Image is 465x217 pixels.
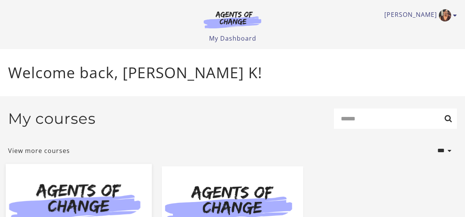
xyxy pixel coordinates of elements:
[196,11,269,28] img: Agents of Change Logo
[8,110,96,128] h2: My courses
[8,146,70,155] a: View more courses
[209,34,256,43] a: My Dashboard
[8,61,457,84] p: Welcome back, [PERSON_NAME] K!
[384,9,453,21] a: Toggle menu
